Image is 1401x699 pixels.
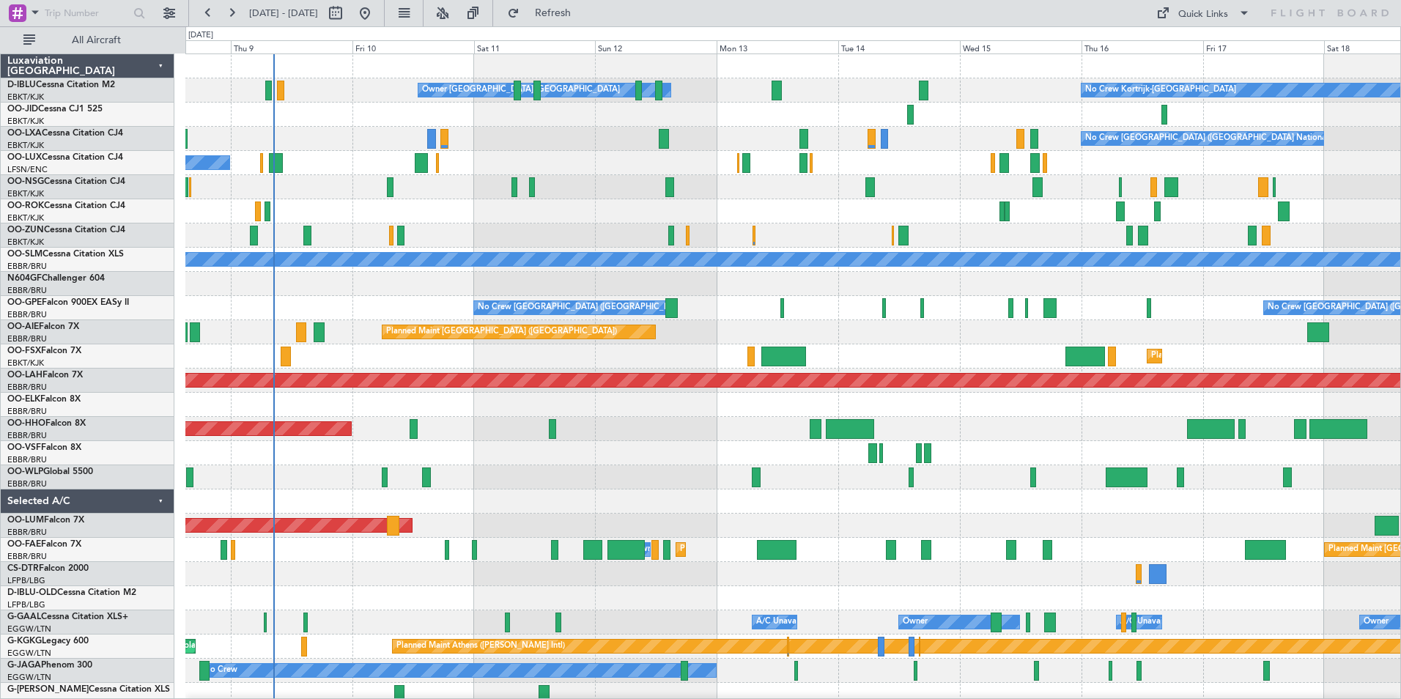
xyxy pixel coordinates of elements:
div: Mon 13 [717,40,838,53]
span: OO-LUX [7,153,42,162]
div: Wed 15 [960,40,1082,53]
span: D-IBLU [7,81,36,89]
a: OO-ROKCessna Citation CJ4 [7,201,125,210]
a: OO-NSGCessna Citation CJ4 [7,177,125,186]
span: G-JAGA [7,661,41,670]
a: OO-FAEFalcon 7X [7,540,81,549]
span: OO-ELK [7,395,40,404]
a: EBKT/KJK [7,140,44,151]
button: Quick Links [1149,1,1257,25]
div: No Crew [GEOGRAPHIC_DATA] ([GEOGRAPHIC_DATA] National) [478,297,723,319]
div: Sat 11 [474,40,596,53]
span: OO-NSG [7,177,44,186]
a: OO-FSXFalcon 7X [7,347,81,355]
a: OO-ZUNCessna Citation CJ4 [7,226,125,234]
span: OO-FSX [7,347,41,355]
a: EBBR/BRU [7,406,47,417]
span: G-KGKG [7,637,42,646]
div: Owner [903,611,928,633]
a: LFPB/LBG [7,599,45,610]
a: EBBR/BRU [7,527,47,538]
a: OO-GPEFalcon 900EX EASy II [7,298,129,307]
a: OO-VSFFalcon 8X [7,443,81,452]
div: Owner [1364,611,1389,633]
a: EBBR/BRU [7,309,47,320]
a: LFSN/ENC [7,164,48,175]
div: No Crew Kortrijk-[GEOGRAPHIC_DATA] [1085,79,1236,101]
div: Owner [GEOGRAPHIC_DATA]-[GEOGRAPHIC_DATA] [422,79,620,101]
a: EBKT/KJK [7,358,44,369]
span: Refresh [522,8,584,18]
a: OO-LAHFalcon 7X [7,371,83,380]
a: EGGW/LTN [7,672,51,683]
span: OO-HHO [7,419,45,428]
a: EBKT/KJK [7,188,44,199]
a: G-[PERSON_NAME]Cessna Citation XLS [7,685,170,694]
span: OO-LAH [7,371,42,380]
div: [DATE] [188,29,213,42]
div: Planned Maint Melsbroek Air Base [680,539,808,561]
a: LFPB/LBG [7,575,45,586]
a: OO-AIEFalcon 7X [7,322,79,331]
div: Fri 10 [352,40,474,53]
span: OO-WLP [7,467,43,476]
a: EBKT/KJK [7,237,44,248]
a: D-IBLUCessna Citation M2 [7,81,115,89]
a: G-KGKGLegacy 600 [7,637,89,646]
a: OO-LUXCessna Citation CJ4 [7,153,123,162]
div: Fri 17 [1203,40,1325,53]
span: OO-GPE [7,298,42,307]
a: OO-LXACessna Citation CJ4 [7,129,123,138]
a: EGGW/LTN [7,624,51,635]
a: EBKT/KJK [7,92,44,103]
a: OO-JIDCessna CJ1 525 [7,105,103,114]
a: EBBR/BRU [7,285,47,296]
span: OO-FAE [7,540,41,549]
a: EBKT/KJK [7,212,44,223]
span: G-GAAL [7,613,41,621]
a: EBBR/BRU [7,454,47,465]
div: Thu 9 [231,40,352,53]
span: All Aircraft [38,35,155,45]
a: G-JAGAPhenom 300 [7,661,92,670]
a: EBBR/BRU [7,333,47,344]
a: EGGW/LTN [7,648,51,659]
a: G-GAALCessna Citation XLS+ [7,613,128,621]
span: G-[PERSON_NAME] [7,685,89,694]
a: D-IBLU-OLDCessna Citation M2 [7,588,136,597]
span: OO-VSF [7,443,41,452]
a: N604GFChallenger 604 [7,274,105,283]
span: OO-LXA [7,129,42,138]
div: A/C Unavailable [756,611,817,633]
a: OO-LUMFalcon 7X [7,516,84,525]
a: OO-HHOFalcon 8X [7,419,86,428]
a: EBBR/BRU [7,382,47,393]
span: OO-ROK [7,201,44,210]
div: A/C Unavailable [1120,611,1181,633]
div: Tue 14 [838,40,960,53]
div: No Crew [204,659,237,681]
div: Planned Maint Athens ([PERSON_NAME] Intl) [396,635,565,657]
div: Sun 12 [595,40,717,53]
span: [DATE] - [DATE] [249,7,318,20]
a: EBBR/BRU [7,478,47,489]
div: Thu 16 [1082,40,1203,53]
span: OO-SLM [7,250,42,259]
button: All Aircraft [16,29,159,52]
a: OO-ELKFalcon 8X [7,395,81,404]
a: EBKT/KJK [7,116,44,127]
a: EBBR/BRU [7,551,47,562]
span: OO-ZUN [7,226,44,234]
a: EBBR/BRU [7,430,47,441]
a: OO-SLMCessna Citation XLS [7,250,124,259]
div: Planned Maint Kortrijk-[GEOGRAPHIC_DATA] [1151,345,1322,367]
div: Quick Links [1178,7,1228,22]
span: OO-JID [7,105,38,114]
span: OO-LUM [7,516,44,525]
span: OO-AIE [7,322,39,331]
div: Planned Maint [GEOGRAPHIC_DATA] ([GEOGRAPHIC_DATA]) [386,321,617,343]
input: Trip Number [45,2,129,24]
a: CS-DTRFalcon 2000 [7,564,89,573]
span: CS-DTR [7,564,39,573]
a: EBBR/BRU [7,261,47,272]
